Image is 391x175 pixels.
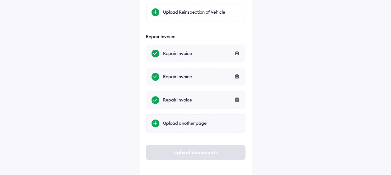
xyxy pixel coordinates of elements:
div: Repair Invoice [163,50,240,56]
div: Repair Invoice [163,97,240,103]
div: Repair Invoice [163,74,240,80]
div: Repair Invoice [146,34,245,39]
div: Upload Reinspection of Vehicle [163,9,240,15]
div: Upload another page [163,120,240,126]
